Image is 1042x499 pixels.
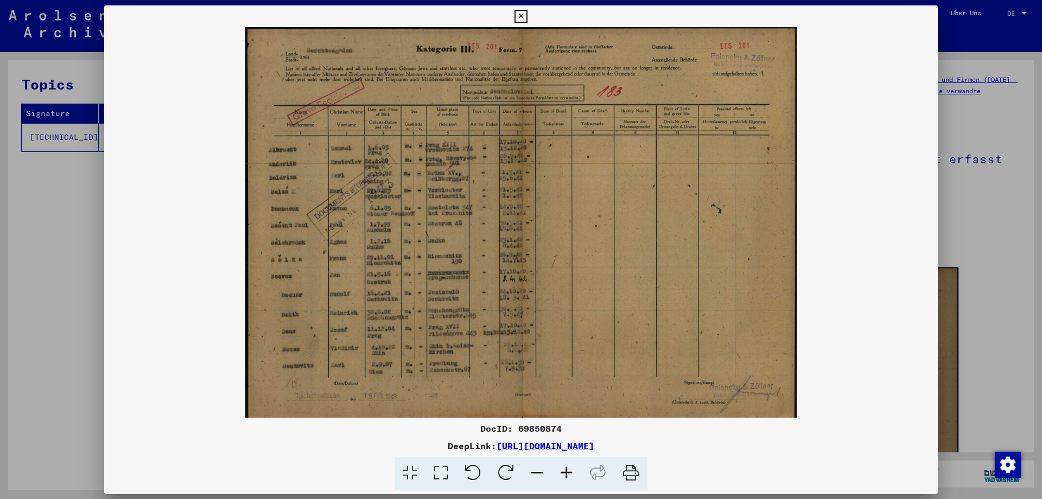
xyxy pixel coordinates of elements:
[995,452,1021,478] img: Zustimmung ändern
[104,27,938,418] img: 001.jpg
[497,440,594,451] a: [URL][DOMAIN_NAME]
[104,422,938,435] div: DocID: 69850874
[104,439,938,452] div: DeepLink:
